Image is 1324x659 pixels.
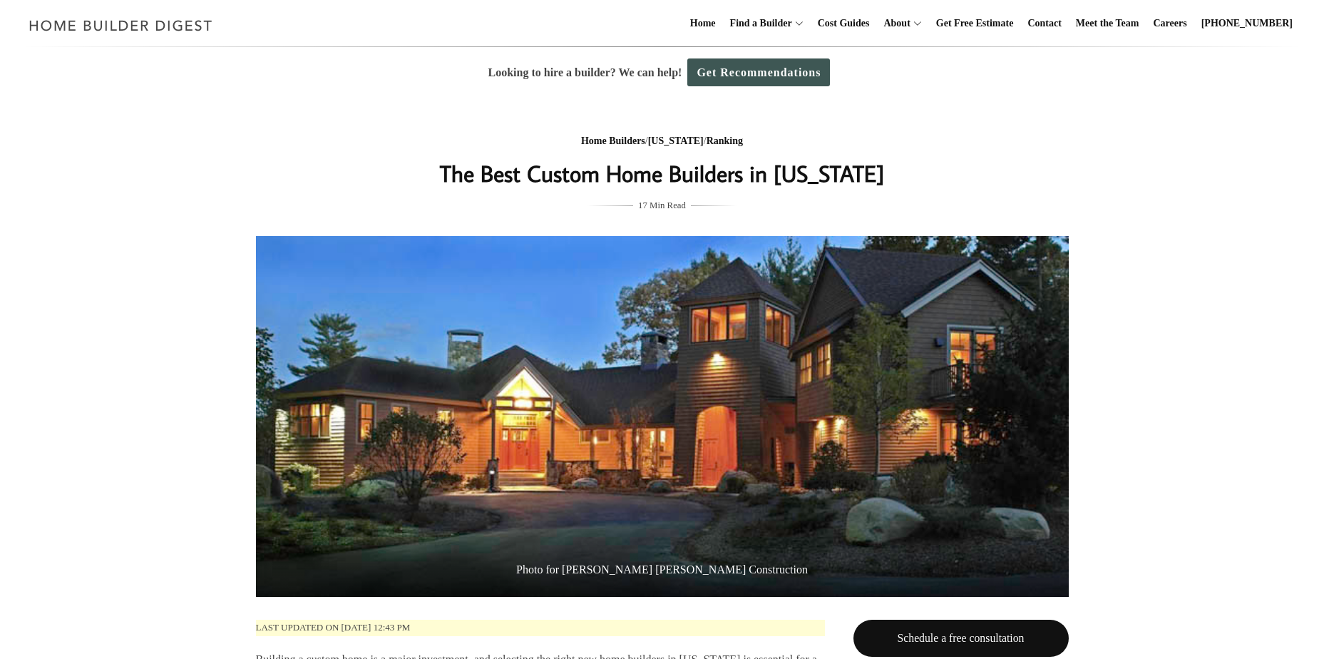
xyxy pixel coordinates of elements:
[1070,1,1145,46] a: Meet the Team
[581,136,645,146] a: Home Builders
[378,133,947,150] div: / /
[256,548,1069,597] span: Photo for [PERSON_NAME] [PERSON_NAME] Construction
[378,156,947,190] h1: The Best Custom Home Builders in [US_STATE]
[930,1,1020,46] a: Get Free Estimate
[638,198,686,213] span: 17 Min Read
[684,1,722,46] a: Home
[648,136,704,146] a: [US_STATE]
[724,1,792,46] a: Find a Builder
[812,1,876,46] a: Cost Guides
[878,1,910,46] a: About
[707,136,743,146] a: Ranking
[23,11,219,39] img: Home Builder Digest
[1148,1,1193,46] a: Careers
[853,620,1069,658] a: Schedule a free consultation
[687,58,830,86] a: Get Recommendations
[1196,1,1298,46] a: [PHONE_NUMBER]
[1022,1,1067,46] a: Contact
[256,620,825,636] p: Last updated on [DATE] 12:43 pm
